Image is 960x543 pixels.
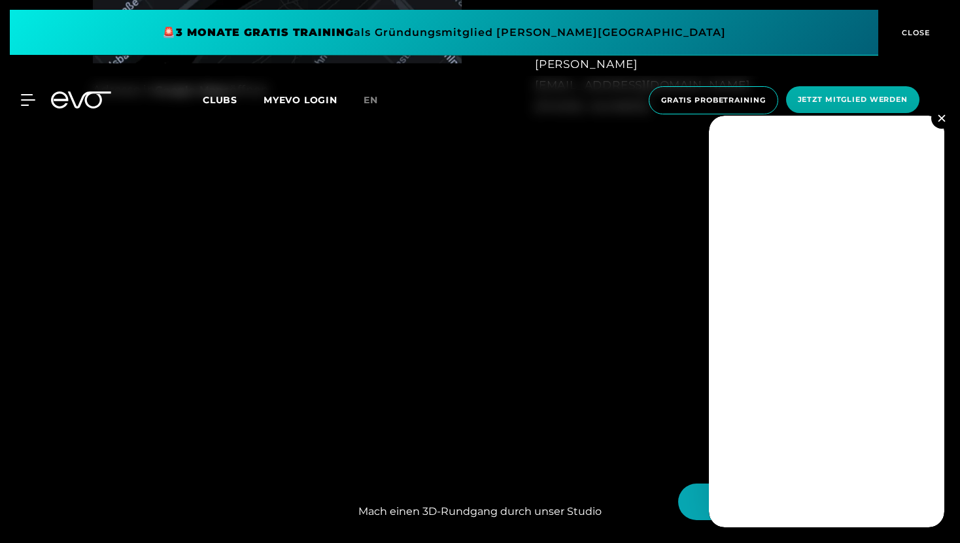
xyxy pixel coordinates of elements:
a: Clubs [203,93,264,106]
span: en [364,94,378,106]
span: Clubs [203,94,237,106]
a: Gratis Probetraining [645,86,782,114]
span: CLOSE [899,27,931,39]
a: MYEVO LOGIN [264,94,337,106]
button: CLOSE [878,10,950,56]
a: en [364,93,394,108]
span: Gratis Probetraining [661,95,766,106]
span: Jetzt Mitglied werden [798,94,908,105]
button: Hallo Athlet! Was möchtest du tun? [678,484,934,520]
a: Jetzt Mitglied werden [782,86,923,114]
img: close.svg [938,114,945,122]
p: Mach einen 3D-Rundgang durch unser Studio [218,504,742,519]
